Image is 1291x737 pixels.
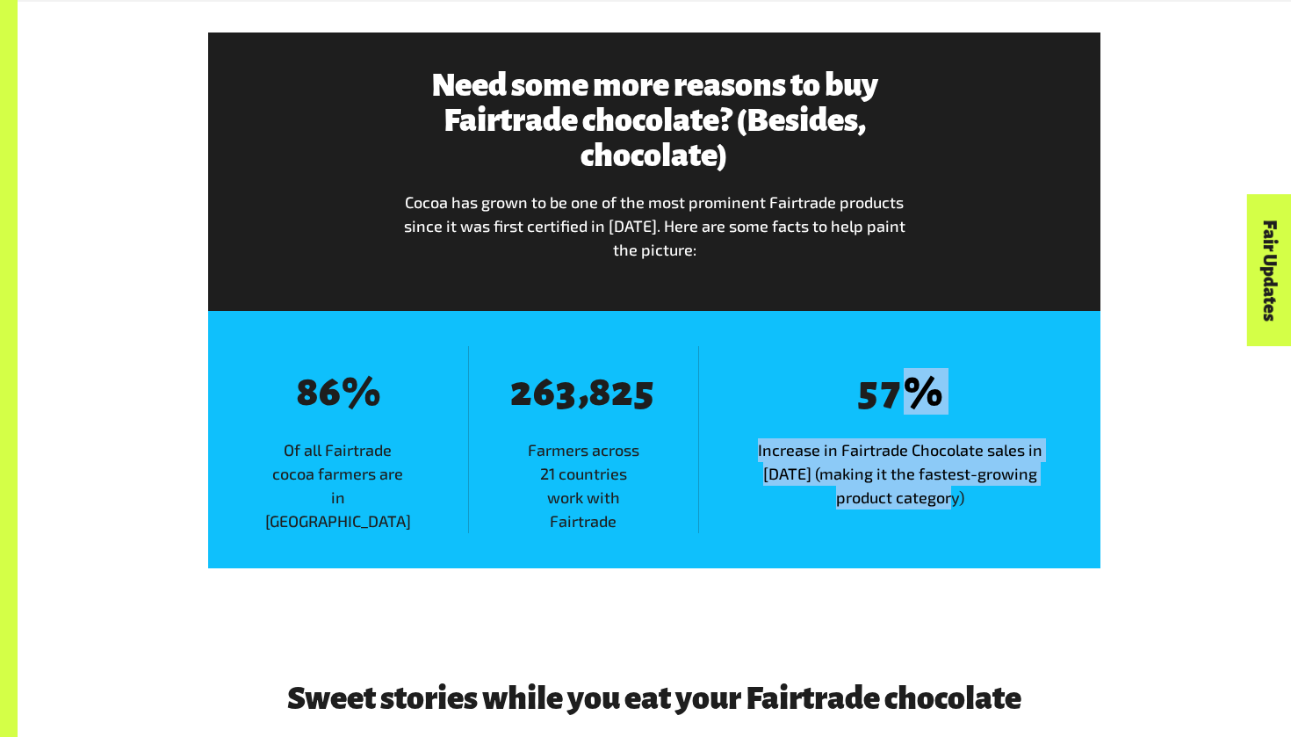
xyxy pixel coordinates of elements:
[699,438,1100,509] span: Increase in Fairtrade Chocolate sales in [DATE] (making it the fastest-growing product category)
[208,681,1100,716] h3: Sweet stories while you eat your Fairtrade chocolate
[469,438,698,533] span: Farmers across 21 countries work with Fairtrade
[881,370,904,414] span: 7
[208,438,468,533] span: Of all Fairtrade cocoa farmers are in [GEOGRAPHIC_DATA]
[533,370,556,414] span: 6
[588,370,611,414] span: 8
[342,371,380,415] span: %
[319,370,342,414] span: 6
[556,370,579,414] span: 3
[510,370,533,414] span: 2
[634,370,657,414] span: 5
[858,370,881,414] span: 5
[399,68,911,173] h3: Need some more reasons to buy Fairtrade chocolate? (Besides, chocolate)
[611,370,634,414] span: 2
[904,371,942,415] span: %
[404,192,905,259] span: Cocoa has grown to be one of the most prominent Fairtrade products since it was first certified i...
[579,368,588,412] span: ,
[296,370,319,414] span: 8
